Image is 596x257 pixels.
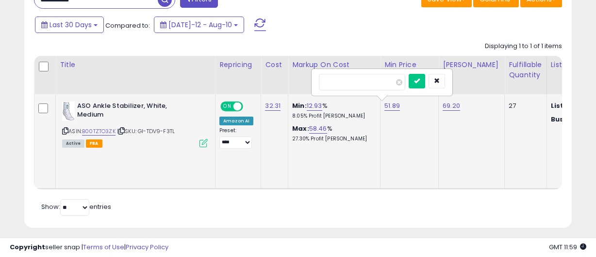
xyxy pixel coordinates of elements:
[62,102,75,121] img: 315iQpnx+nL._SL40_.jpg
[82,127,116,136] a: B00TZTO3ZK
[242,102,257,110] span: OFF
[384,101,400,111] a: 51.89
[309,124,327,134] a: 58.46
[292,102,373,120] div: %
[83,242,124,252] a: Terms of Use
[551,101,595,110] b: Listed Price:
[219,117,253,125] div: Amazon AI
[221,102,233,110] span: ON
[292,113,373,120] p: 8.05% Profit [PERSON_NAME]
[62,102,208,147] div: ASIN:
[443,101,460,111] a: 69.20
[126,242,168,252] a: Privacy Policy
[219,60,257,70] div: Repricing
[265,60,284,70] div: Cost
[265,101,281,111] a: 32.31
[86,139,102,148] span: FBA
[77,102,195,122] b: ASO Ankle Stabilizer, White, Medium
[105,21,150,30] span: Compared to:
[292,124,309,133] b: Max:
[384,60,434,70] div: Min Price
[509,60,542,80] div: Fulfillable Quantity
[549,242,586,252] span: 2025-09-12 11:59 GMT
[485,42,562,51] div: Displaying 1 to 1 of 1 items
[292,60,376,70] div: Markup on Cost
[60,60,211,70] div: Title
[154,17,244,33] button: [DATE]-12 - Aug-10
[35,17,104,33] button: Last 30 Days
[10,243,168,252] div: seller snap | |
[292,124,373,142] div: %
[219,127,253,149] div: Preset:
[292,101,307,110] b: Min:
[509,102,539,110] div: 27
[10,242,45,252] strong: Copyright
[443,60,500,70] div: [PERSON_NAME]
[307,101,322,111] a: 12.93
[50,20,92,30] span: Last 30 Days
[62,139,84,148] span: All listings currently available for purchase on Amazon
[292,136,373,142] p: 27.30% Profit [PERSON_NAME]
[288,56,381,94] th: The percentage added to the cost of goods (COGS) that forms the calculator for Min & Max prices.
[117,127,175,135] span: | SKU: GI-TDV9-F3TL
[168,20,232,30] span: [DATE]-12 - Aug-10
[41,202,111,211] span: Show: entries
